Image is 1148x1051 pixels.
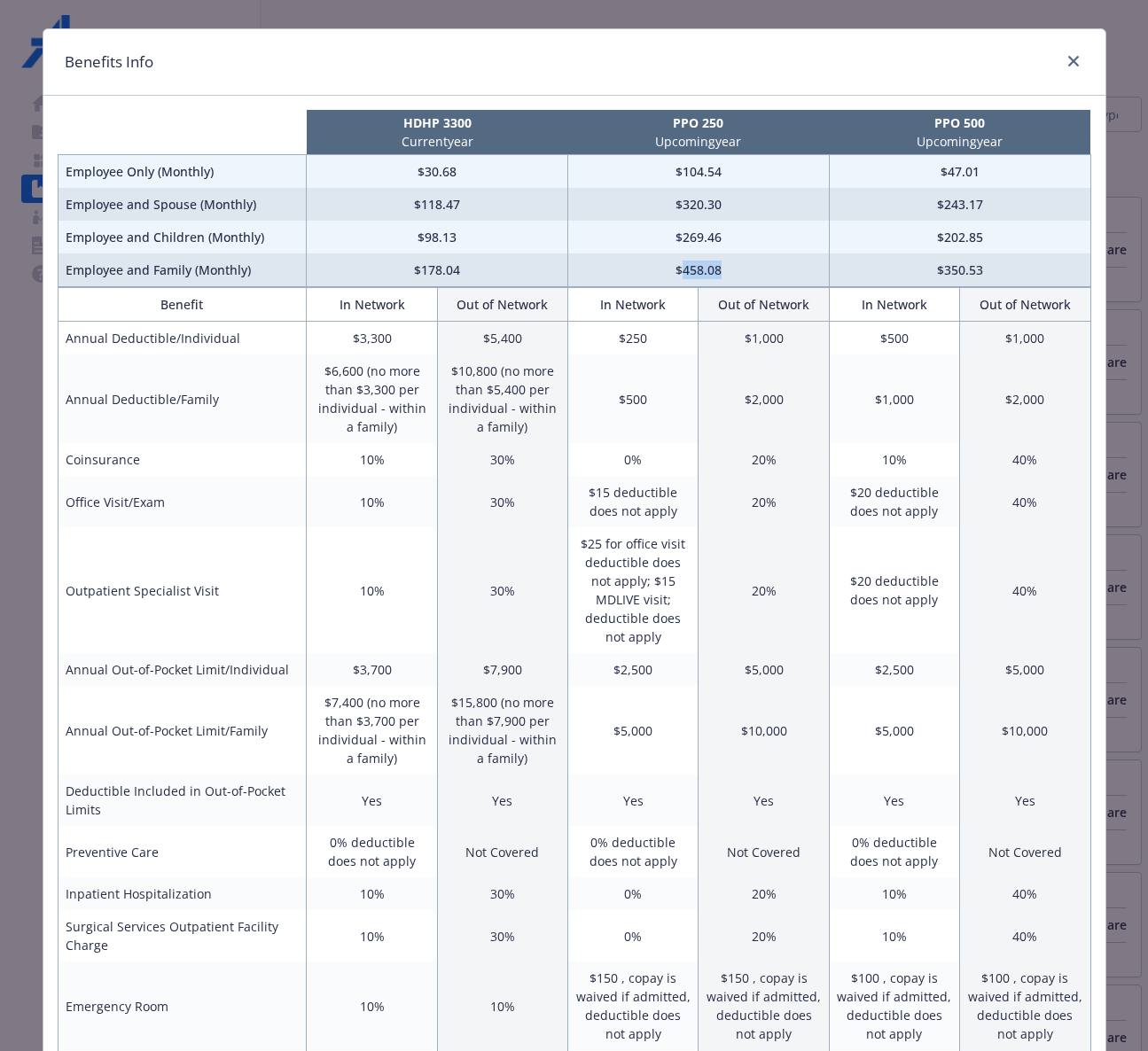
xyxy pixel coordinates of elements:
td: Annual Deductible/Individual [58,322,307,355]
td: $202.85 [829,221,1090,253]
td: $15,800 (no more than $7,900 per individual - within a family) [437,686,567,775]
td: 10% [437,961,567,1050]
td: Yes [437,775,567,826]
td: 10% [307,961,437,1050]
td: 0% [568,443,699,476]
p: Upcoming year [572,132,826,151]
td: 0% [568,910,699,961]
td: Employee and Children (Monthly) [58,221,307,253]
td: $104.54 [568,155,830,189]
td: 20% [699,877,829,910]
td: $5,000 [829,686,959,775]
td: $5,000 [568,686,699,775]
td: $1,000 [699,322,829,355]
td: $1,000 [829,354,959,443]
td: $3,300 [307,322,437,355]
td: $500 [568,354,699,443]
td: Deductible Included in Out-of-Pocket Limits [58,775,307,826]
th: In Network [307,288,437,322]
td: 20% [699,476,829,527]
td: $178.04 [307,253,568,287]
td: 10% [307,910,437,961]
td: 30% [437,527,567,653]
td: $10,000 [699,686,829,775]
td: Annual Out-of-Pocket Limit/Family [58,686,307,775]
td: Inpatient Hospitalization [58,877,307,910]
td: Not Covered [437,826,567,877]
td: $458.08 [568,253,830,287]
td: 0% deductible does not apply [568,826,699,877]
td: Yes [829,775,959,826]
td: Preventive Care [58,826,307,877]
td: $30.68 [307,155,568,189]
p: Current year [310,132,565,151]
td: $15 deductible does not apply [568,476,699,527]
td: $7,400 (no more than $3,700 per individual - within a family) [307,686,437,775]
td: 30% [437,910,567,961]
td: $150 , copay is waived if admitted, deductible does not apply [699,961,829,1050]
td: Not Covered [699,826,829,877]
td: Annual Deductible/Family [58,354,307,443]
td: 40% [960,527,1090,653]
a: close [1063,51,1084,72]
th: Out of Network [699,288,829,322]
td: Employee and Spouse (Monthly) [58,188,307,221]
td: Yes [699,775,829,826]
td: Office Visit/Exam [58,476,307,527]
td: $6,600 (no more than $3,300 per individual - within a family) [307,354,437,443]
td: 20% [699,527,829,653]
td: $20 deductible does not apply [829,476,959,527]
td: $10,000 [960,686,1090,775]
td: Annual Out-of-Pocket Limit/Individual [58,653,307,686]
th: Out of Network [960,288,1090,322]
td: 40% [960,877,1090,910]
td: $98.13 [307,221,568,253]
td: 40% [960,443,1090,476]
td: 30% [437,476,567,527]
td: 0% deductible does not apply [829,826,959,877]
td: Not Covered [960,826,1090,877]
th: intentionally left blank [58,110,307,155]
td: $47.01 [829,155,1090,189]
th: Benefit [58,288,307,322]
td: 0% [568,877,699,910]
td: $100 , copay is waived if admitted, deductible does not apply [960,961,1090,1050]
td: $2,500 [568,653,699,686]
td: $2,000 [960,354,1090,443]
td: Yes [960,775,1090,826]
td: 10% [829,877,959,910]
td: Outpatient Specialist Visit [58,527,307,653]
td: $1,000 [960,322,1090,355]
td: 40% [960,910,1090,961]
td: $320.30 [568,188,830,221]
td: $3,700 [307,653,437,686]
td: $20 deductible does not apply [829,527,959,653]
td: $118.47 [307,188,568,221]
td: Yes [307,775,437,826]
th: Out of Network [437,288,567,322]
td: Surgical Services Outpatient Facility Charge [58,910,307,961]
td: 10% [307,877,437,910]
td: 10% [829,910,959,961]
h1: Benefits Info [65,51,153,74]
td: 10% [307,527,437,653]
td: $5,000 [960,653,1090,686]
td: Employee Only (Monthly) [58,155,307,189]
td: $269.46 [568,221,830,253]
td: Yes [568,775,699,826]
td: $250 [568,322,699,355]
td: 30% [437,443,567,476]
td: $100 , copay is waived if admitted, deductible does not apply [829,961,959,1050]
td: 10% [307,443,437,476]
td: $5,000 [699,653,829,686]
td: $2,000 [699,354,829,443]
p: Upcoming year [832,132,1087,151]
td: 40% [960,476,1090,527]
td: $150 , copay is waived if admitted, deductible does not apply [568,961,699,1050]
td: $500 [829,322,959,355]
td: $2,500 [829,653,959,686]
td: 10% [307,476,437,527]
td: 20% [699,910,829,961]
th: In Network [568,288,699,322]
td: $10,800 (no more than $5,400 per individual - within a family) [437,354,567,443]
